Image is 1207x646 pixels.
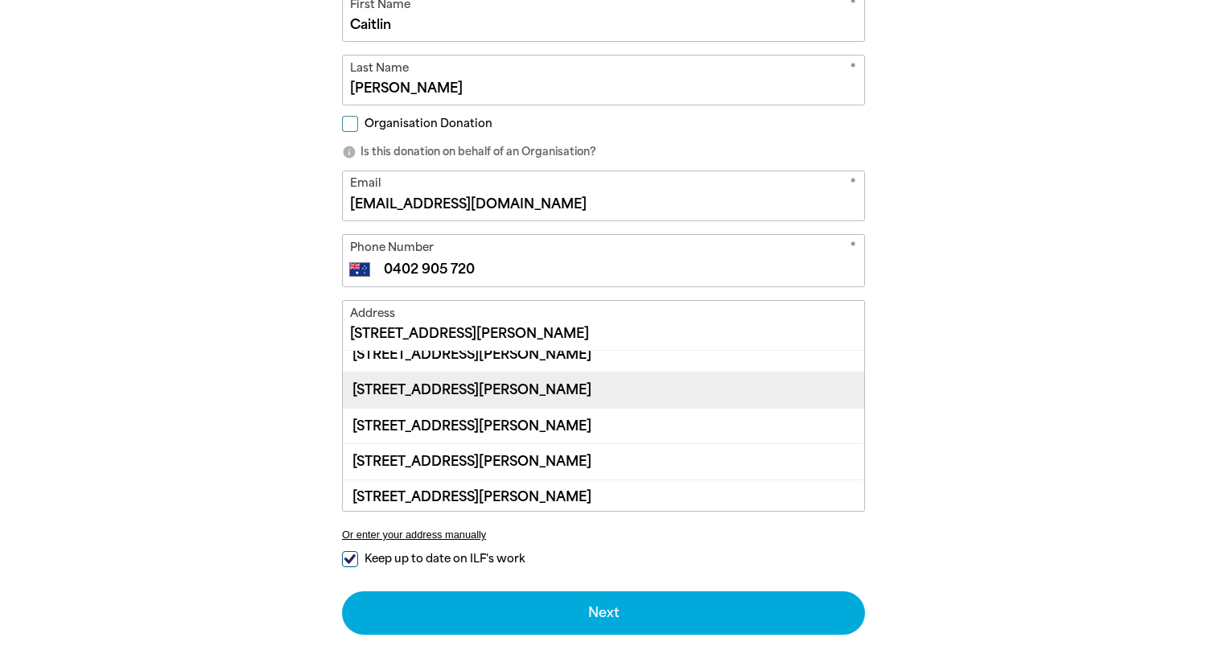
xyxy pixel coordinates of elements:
div: [STREET_ADDRESS][PERSON_NAME] [343,408,864,443]
div: [STREET_ADDRESS][PERSON_NAME] [343,372,864,407]
div: [STREET_ADDRESS][PERSON_NAME] [343,479,864,515]
input: Organisation Donation [342,116,358,132]
span: Organisation Donation [365,116,492,131]
p: Is this donation on behalf of an Organisation? [342,144,865,160]
div: [STREET_ADDRESS][PERSON_NAME] [343,443,864,479]
input: Keep up to date on ILF's work [342,551,358,567]
i: Required [850,239,856,259]
i: info [342,145,356,159]
button: Or enter your address manually [342,529,865,541]
div: [STREET_ADDRESS][PERSON_NAME] [343,336,864,372]
span: Keep up to date on ILF's work [365,551,525,566]
button: Next [342,591,865,635]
